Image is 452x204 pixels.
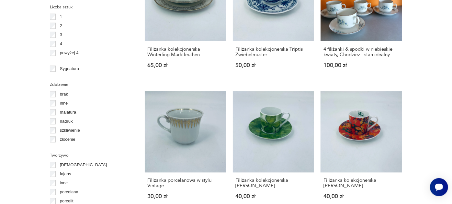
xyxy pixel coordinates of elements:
p: Tworzywo [50,152,129,159]
p: Zdobienie [50,81,129,88]
p: inne [60,179,68,187]
p: 30,00 zł [148,194,223,199]
p: 65,00 zł [148,63,223,68]
iframe: Smartsupp widget button [430,178,448,196]
h3: Filiżanka kolekcjonerska [PERSON_NAME] [323,178,399,189]
p: 50,00 zł [236,63,311,68]
p: fajans [60,170,71,178]
p: malatura [60,109,76,116]
h3: 4 filiżanki & spodki w niebieskie kwiaty, Chodzież - stan idealny [323,46,399,57]
h3: Filiżanka kolekcjonerska Triptis Zwiebelmuster [236,46,311,57]
p: złocenie [60,136,75,143]
p: powyżej 4 [60,49,79,56]
p: brak [60,91,68,98]
p: 40,00 zł [236,194,311,199]
p: [DEMOGRAPHIC_DATA] [60,161,107,168]
h3: Filizanka porcelanowa w stylu Vintage [148,178,223,189]
p: porcelana [60,189,78,196]
p: 3 [60,31,62,38]
p: inne [60,100,68,107]
p: 40,00 zł [323,194,399,199]
p: szkliwienie [60,127,80,134]
p: 100,00 zł [323,63,399,68]
p: Sygnatura [60,65,79,72]
p: Liczba sztuk [50,4,129,11]
p: 2 [60,22,62,29]
h3: Filiżanka kolekcjonerska [PERSON_NAME] [236,178,311,189]
p: 1 [60,13,62,20]
p: 4 [60,40,62,47]
p: nadruk [60,118,73,125]
h3: Filiżanka kolekcjonerska Winterling Marktleuthen [148,46,223,57]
